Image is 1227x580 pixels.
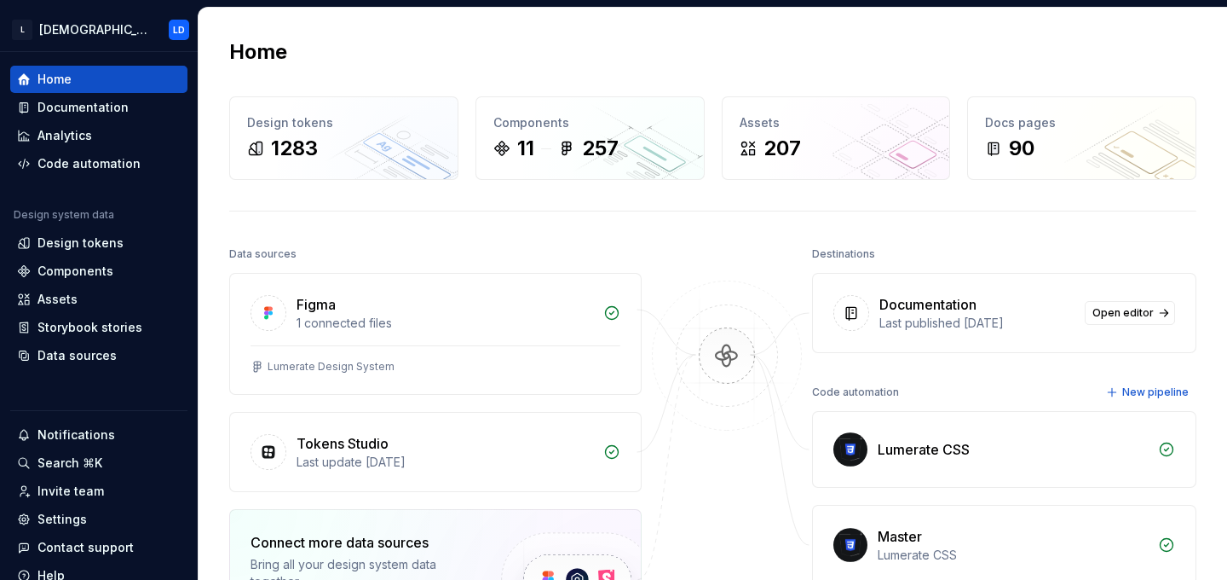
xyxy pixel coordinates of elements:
[10,229,187,257] a: Design tokens
[740,114,933,131] div: Assets
[10,534,187,561] button: Contact support
[37,263,113,280] div: Components
[37,155,141,172] div: Code automation
[475,96,705,180] a: Components11257
[10,150,187,177] a: Code automation
[812,242,875,266] div: Destinations
[967,96,1196,180] a: Docs pages90
[297,433,389,454] div: Tokens Studio
[12,20,32,40] div: L
[1122,386,1189,399] span: New pipeline
[37,291,78,308] div: Assets
[1009,135,1034,162] div: 90
[1101,380,1196,404] button: New pipeline
[722,96,951,180] a: Assets207
[229,242,297,266] div: Data sources
[1085,301,1175,325] a: Open editor
[812,380,899,404] div: Code automation
[37,347,117,364] div: Data sources
[10,506,187,533] a: Settings
[10,342,187,369] a: Data sources
[878,526,922,547] div: Master
[37,99,129,116] div: Documentation
[10,286,187,313] a: Assets
[10,478,187,505] a: Invite team
[985,114,1178,131] div: Docs pages
[493,114,687,131] div: Components
[879,294,976,315] div: Documentation
[251,532,472,553] div: Connect more data sources
[14,208,114,222] div: Design system data
[247,114,441,131] div: Design tokens
[517,135,534,162] div: 11
[10,94,187,121] a: Documentation
[37,511,87,528] div: Settings
[10,449,187,477] button: Search ⌘K
[37,539,134,556] div: Contact support
[37,235,124,252] div: Design tokens
[229,412,642,492] a: Tokens StudioLast update [DATE]
[10,421,187,449] button: Notifications
[878,547,1148,564] div: Lumerate CSS
[39,21,148,38] div: [DEMOGRAPHIC_DATA]
[1092,306,1154,320] span: Open editor
[10,314,187,341] a: Storybook stories
[297,454,593,471] div: Last update [DATE]
[10,258,187,285] a: Components
[37,426,115,444] div: Notifications
[229,273,642,395] a: Figma1 connected filesLumerate Design System
[297,315,593,332] div: 1 connected files
[878,439,970,460] div: Lumerate CSS
[268,360,395,374] div: Lumerate Design System
[229,38,287,66] h2: Home
[37,319,142,336] div: Storybook stories
[37,483,104,500] div: Invite team
[37,71,72,88] div: Home
[37,455,102,472] div: Search ⌘K
[763,135,801,162] div: 207
[10,66,187,93] a: Home
[37,127,92,144] div: Analytics
[229,96,458,180] a: Design tokens1283
[582,135,619,162] div: 257
[173,23,185,37] div: LD
[879,315,1074,332] div: Last published [DATE]
[3,11,194,48] button: L[DEMOGRAPHIC_DATA]LD
[297,294,336,315] div: Figma
[271,135,318,162] div: 1283
[10,122,187,149] a: Analytics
